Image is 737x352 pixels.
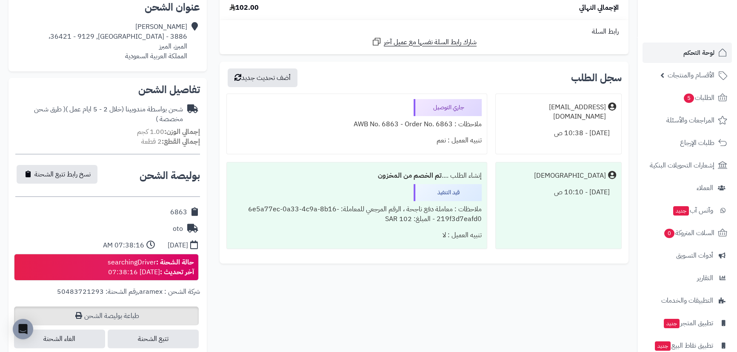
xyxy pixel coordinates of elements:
div: 6863 [170,207,187,217]
div: جاري التوصيل [414,99,482,116]
span: المراجعات والأسئلة [666,114,714,126]
a: تطبيق المتجرجديد [643,313,732,333]
div: قيد التنفيذ [414,184,482,201]
div: 07:38:16 AM [103,241,144,250]
div: searchingDriver [DATE] 07:38:16 [108,258,194,277]
div: تنبيه العميل : لا [232,227,482,244]
button: نسخ رابط تتبع الشحنة [17,165,97,184]
span: شركة الشحن : aramex [139,287,200,297]
div: [PERSON_NAME] 3886 - [GEOGRAPHIC_DATA], 36421 - 9129، المبرز، المبرز المملكة العربية السعودية [49,22,187,61]
a: لوحة التحكم [643,43,732,63]
span: تطبيق نقاط البيع [654,340,713,352]
div: [DATE] [168,241,188,250]
a: التطبيقات والخدمات [643,290,732,311]
span: الإجمالي النهائي [579,3,619,13]
span: الغاء الشحنة [14,329,105,348]
strong: حالة الشحنة : [156,257,194,267]
a: الطلبات5 [643,88,732,108]
span: رقم الشحنة: 50483721293 [57,287,137,297]
a: أدوات التسويق [643,245,732,266]
div: , [15,287,200,307]
strong: إجمالي الوزن: [164,127,200,137]
button: أضف تحديث جديد [228,68,297,87]
span: جديد [655,341,671,351]
div: رابط السلة [223,27,625,37]
div: شحن بواسطة مندوبينا (خلال 2 - 5 ايام عمل ) [15,105,183,124]
div: تنبيه العميل : نعم [232,132,482,149]
div: ملاحظات : AWB No. 6863 - Order No. 6863 [232,116,482,133]
span: 5 [683,93,694,103]
span: التطبيقات والخدمات [661,295,713,307]
span: لوحة التحكم [683,47,714,59]
span: نسخ رابط تتبع الشحنة [34,169,91,179]
span: السلات المتروكة [663,227,714,239]
h2: عنوان الشحن [15,2,200,12]
span: طلبات الإرجاع [680,137,714,149]
h3: سجل الطلب [571,73,622,83]
a: السلات المتروكة0 [643,223,732,243]
div: [DATE] - 10:10 ص [501,184,616,201]
a: العملاء [643,178,732,198]
span: 102.00 [229,3,259,13]
span: تطبيق المتجر [663,317,713,329]
span: الأقسام والمنتجات [668,69,714,81]
h2: تفاصيل الشحن [15,85,200,95]
a: إشعارات التحويلات البنكية [643,155,732,176]
span: الطلبات [683,92,714,104]
div: ملاحظات : معاملة دفع ناجحة ، الرقم المرجعي للمعاملة: 6e5a77ec-0a33-4c9a-8b16-219f3d7eafd0 - المبل... [232,201,482,227]
b: تم الخصم من المخزون [378,170,442,181]
div: إنشاء الطلب .... [232,167,482,184]
div: [EMAIL_ADDRESS][DOMAIN_NAME] [501,102,606,122]
span: شارك رابط السلة نفسها مع عميل آخر [384,37,477,47]
span: 0 [664,228,675,238]
a: المراجعات والأسئلة [643,110,732,131]
span: أدوات التسويق [676,250,713,261]
small: 1.00 كجم [137,127,200,137]
strong: آخر تحديث : [160,267,194,277]
div: oto [173,224,183,234]
span: التقارير [697,272,713,284]
span: إشعارات التحويلات البنكية [650,159,714,171]
a: تتبع الشحنة [108,329,199,348]
strong: إجمالي القطع: [162,136,200,147]
span: جديد [664,319,680,328]
span: وآتس آب [672,204,713,216]
h2: بوليصة الشحن [140,170,200,181]
a: وآتس آبجديد [643,200,732,221]
span: جديد [673,206,689,216]
a: طلبات الإرجاع [643,133,732,153]
a: طباعة بوليصة الشحن [14,307,199,325]
a: شارك رابط السلة نفسها مع عميل آخر [371,37,477,47]
div: Open Intercom Messenger [13,319,33,339]
a: التقارير [643,268,732,288]
span: العملاء [697,182,713,194]
span: ( طرق شحن مخصصة ) [34,104,183,124]
small: 2 قطعة [141,136,200,147]
div: [DATE] - 10:38 ص [501,125,616,142]
div: [DEMOGRAPHIC_DATA] [534,171,606,181]
img: logo-2.png [679,6,729,24]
